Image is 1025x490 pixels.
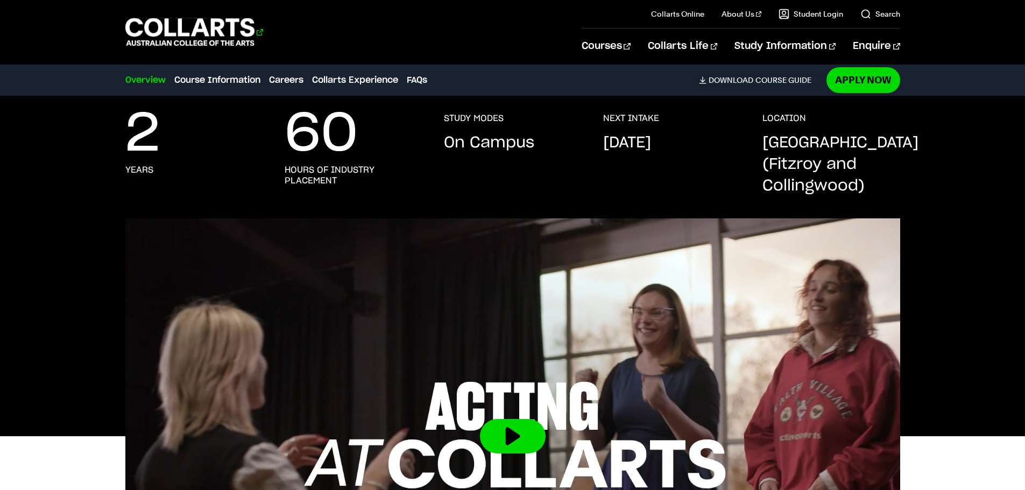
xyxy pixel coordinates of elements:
[734,29,836,64] a: Study Information
[125,165,153,175] h3: years
[709,75,753,85] span: Download
[853,29,900,64] a: Enquire
[722,9,761,19] a: About Us
[269,74,303,87] a: Careers
[603,132,651,154] p: [DATE]
[779,9,843,19] a: Student Login
[651,9,704,19] a: Collarts Online
[762,113,806,124] h3: LOCATION
[699,75,820,85] a: DownloadCourse Guide
[648,29,717,64] a: Collarts Life
[285,113,358,156] p: 60
[174,74,260,87] a: Course Information
[444,132,534,154] p: On Campus
[125,17,263,47] div: Go to homepage
[312,74,398,87] a: Collarts Experience
[407,74,427,87] a: FAQs
[826,67,900,93] a: Apply Now
[582,29,631,64] a: Courses
[125,74,166,87] a: Overview
[603,113,659,124] h3: NEXT INTAKE
[860,9,900,19] a: Search
[125,113,160,156] p: 2
[762,132,918,197] p: [GEOGRAPHIC_DATA] (Fitzroy and Collingwood)
[285,165,422,186] h3: hours of industry placement
[444,113,504,124] h3: STUDY MODES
